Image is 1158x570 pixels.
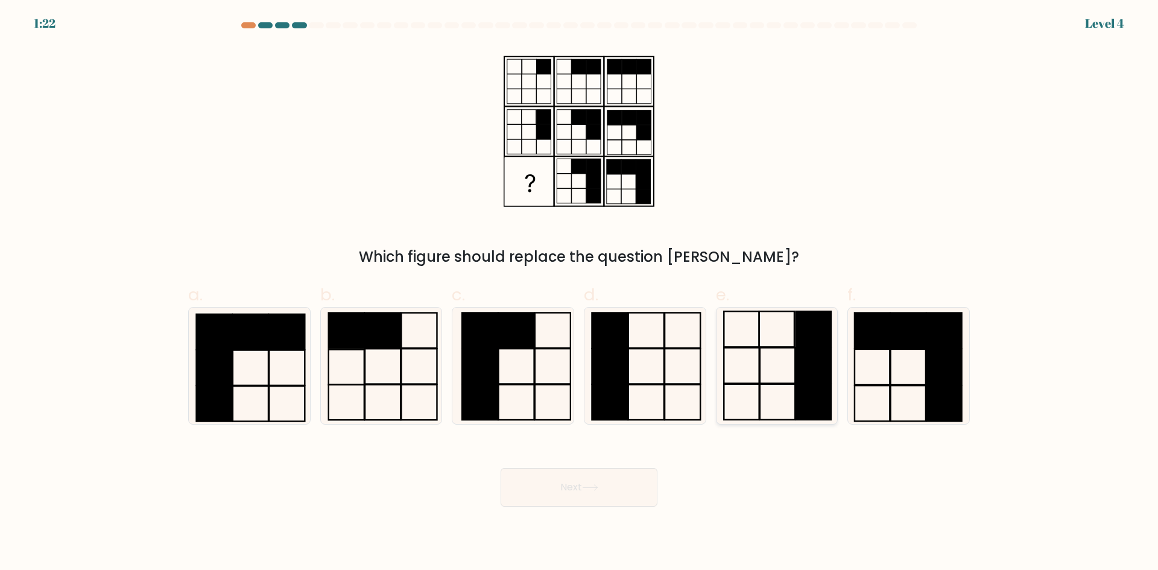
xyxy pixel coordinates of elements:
span: e. [716,283,729,306]
button: Next [501,468,657,507]
div: Which figure should replace the question [PERSON_NAME]? [195,246,963,268]
div: Level 4 [1085,14,1124,33]
span: d. [584,283,598,306]
span: c. [452,283,465,306]
span: a. [188,283,203,306]
span: f. [847,283,856,306]
span: b. [320,283,335,306]
div: 1:22 [34,14,55,33]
